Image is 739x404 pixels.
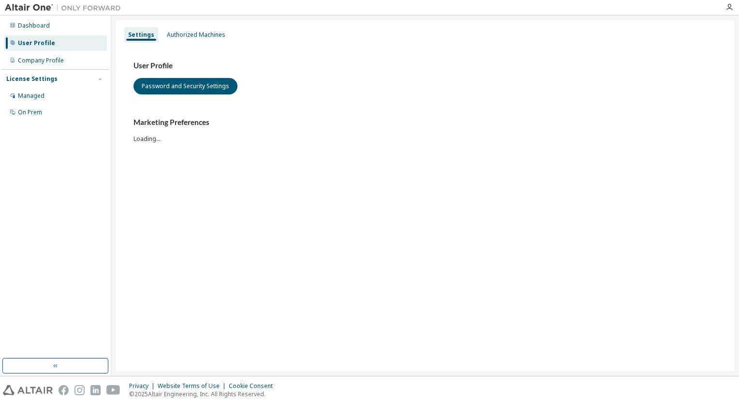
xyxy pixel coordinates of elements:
img: Altair One [5,3,126,13]
div: Settings [128,31,154,39]
div: Privacy [129,382,158,390]
div: Website Terms of Use [158,382,229,390]
img: facebook.svg [59,385,69,395]
div: Company Profile [18,57,64,64]
h3: Marketing Preferences [133,118,717,127]
img: youtube.svg [106,385,120,395]
div: Dashboard [18,22,50,30]
p: © 2025 Altair Engineering, Inc. All Rights Reserved. [129,390,279,398]
div: Loading... [133,118,717,142]
div: Cookie Consent [229,382,279,390]
img: instagram.svg [74,385,85,395]
div: On Prem [18,109,42,116]
img: altair_logo.svg [3,385,53,395]
img: linkedin.svg [90,385,101,395]
div: User Profile [18,39,55,47]
h3: User Profile [133,61,717,71]
div: Managed [18,92,44,100]
div: Authorized Machines [167,31,225,39]
div: License Settings [6,75,58,83]
button: Password and Security Settings [133,78,237,94]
